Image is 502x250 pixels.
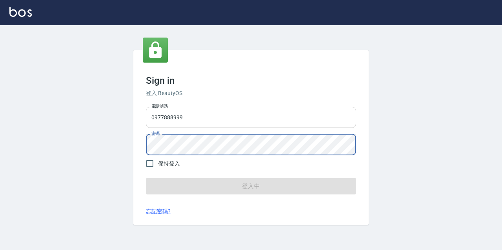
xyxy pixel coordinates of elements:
a: 忘記密碼? [146,207,171,216]
label: 電話號碼 [151,103,168,109]
h3: Sign in [146,75,356,86]
img: Logo [9,7,32,17]
span: 保持登入 [158,160,180,168]
label: 密碼 [151,131,160,137]
h6: 登入 BeautyOS [146,89,356,97]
